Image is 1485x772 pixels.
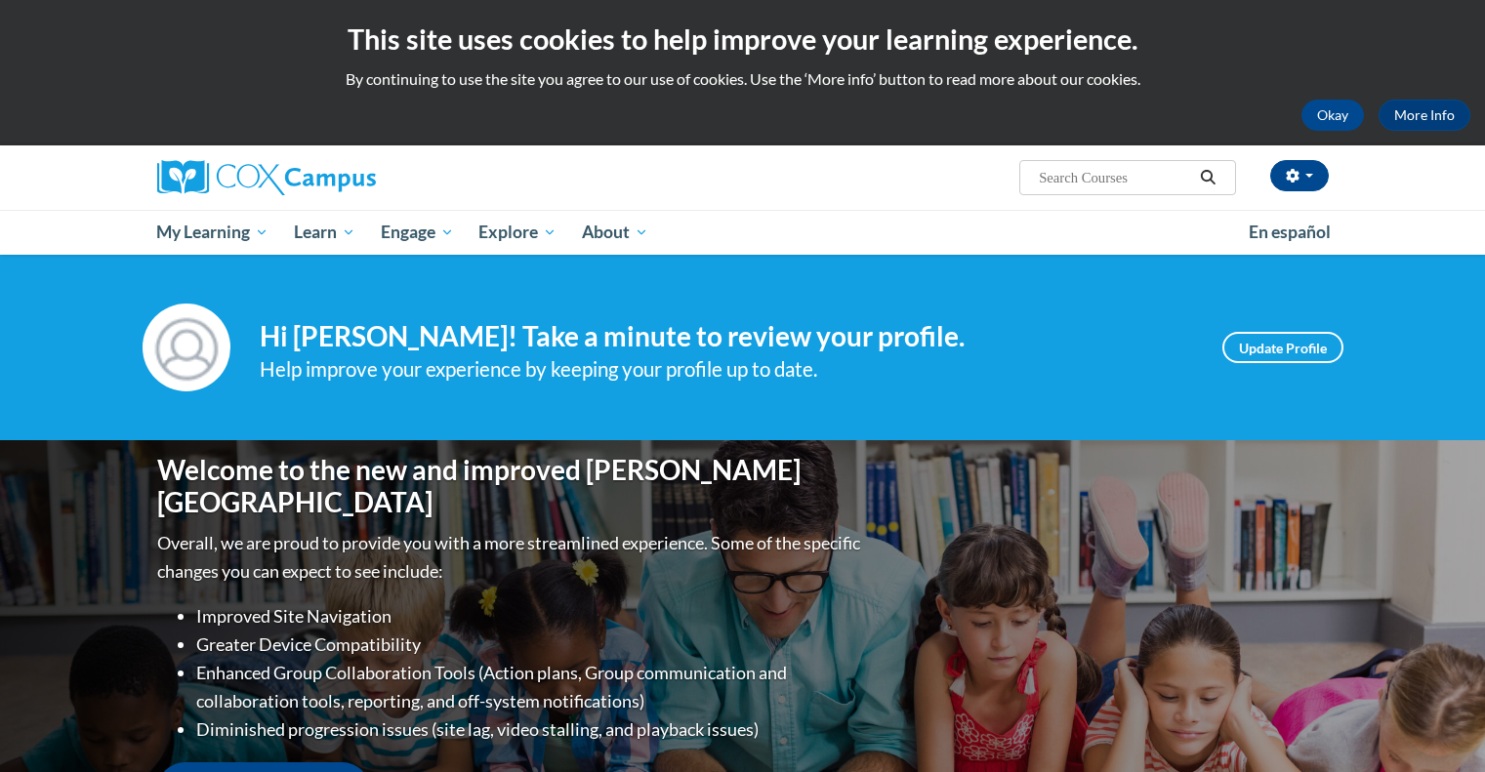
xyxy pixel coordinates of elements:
span: My Learning [156,221,268,244]
a: Cox Campus [157,160,528,195]
h1: Welcome to the new and improved [PERSON_NAME][GEOGRAPHIC_DATA] [157,454,865,519]
span: Learn [294,221,355,244]
li: Greater Device Compatibility [196,630,865,659]
li: Diminished progression issues (site lag, video stalling, and playback issues) [196,715,865,744]
h4: Hi [PERSON_NAME]! Take a minute to review your profile. [260,320,1193,353]
p: By continuing to use the site you agree to our use of cookies. Use the ‘More info’ button to read... [15,68,1470,90]
input: Search Courses [1037,166,1193,189]
div: Main menu [128,210,1358,255]
span: Explore [478,221,557,244]
a: My Learning [144,210,282,255]
span: Engage [381,221,454,244]
h2: This site uses cookies to help improve your learning experience. [15,20,1470,59]
span: En español [1249,222,1331,242]
img: Cox Campus [157,160,376,195]
a: Update Profile [1222,332,1343,363]
span: About [582,221,648,244]
li: Enhanced Group Collaboration Tools (Action plans, Group communication and collaboration tools, re... [196,659,865,715]
a: Learn [281,210,368,255]
img: Profile Image [143,304,230,391]
a: Explore [466,210,569,255]
button: Okay [1301,100,1364,131]
iframe: Button to launch messaging window [1407,694,1469,756]
a: More Info [1379,100,1470,131]
a: Engage [368,210,467,255]
div: Help improve your experience by keeping your profile up to date. [260,353,1193,386]
button: Account Settings [1270,160,1329,191]
a: En español [1236,212,1343,253]
p: Overall, we are proud to provide you with a more streamlined experience. Some of the specific cha... [157,529,865,586]
li: Improved Site Navigation [196,602,865,630]
a: About [569,210,661,255]
button: Search [1193,166,1222,189]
